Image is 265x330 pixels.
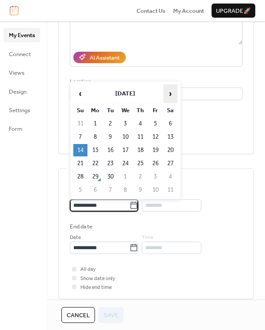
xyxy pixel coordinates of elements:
td: 23 [103,157,117,170]
td: 6 [163,118,178,130]
td: 2 [103,118,117,130]
button: AI Assistant [73,52,126,63]
td: 12 [148,131,163,143]
span: Cancel [67,311,90,320]
span: Date [70,233,81,242]
td: 10 [118,131,132,143]
div: Location [70,77,241,86]
span: Contact Us [136,7,166,15]
span: Hide end time [80,283,112,292]
td: 4 [163,171,178,183]
td: 19 [148,144,163,156]
button: Cancel [61,307,95,323]
span: › [164,85,177,102]
td: 3 [118,118,132,130]
span: ‹ [74,85,87,102]
a: Design [4,84,40,99]
td: 3 [148,171,163,183]
td: 20 [163,144,178,156]
span: Design [9,87,26,96]
div: AI Assistant [90,53,120,62]
td: 22 [88,157,102,170]
a: Contact Us [136,6,166,15]
td: 5 [148,118,163,130]
td: 16 [103,144,117,156]
span: Settings [9,106,30,115]
span: My Account [173,7,204,15]
span: Form [9,125,23,133]
span: All day [80,265,96,274]
td: 26 [148,157,163,170]
div: End date [70,222,92,231]
th: Tu [103,104,117,117]
a: My Events [4,28,40,42]
td: 4 [133,118,148,130]
td: 25 [133,157,148,170]
td: 1 [88,118,102,130]
span: Views [9,68,24,77]
td: 27 [163,157,178,170]
td: 6 [88,184,102,196]
a: Views [4,65,40,80]
span: Upgrade 🚀 [216,7,251,15]
th: [DATE] [88,84,163,103]
th: Su [73,104,87,117]
img: logo [10,6,19,15]
td: 14 [73,144,87,156]
span: Time [142,190,153,199]
td: 13 [163,131,178,143]
td: 10 [148,184,163,196]
span: Time [142,233,153,242]
a: My Account [173,6,204,15]
td: 21 [73,157,87,170]
a: Form [4,121,40,136]
td: 2 [133,171,148,183]
th: We [118,104,132,117]
td: 8 [88,131,102,143]
td: 1 [118,171,132,183]
td: 5 [73,184,87,196]
a: Connect [4,47,40,61]
span: My Events [9,31,35,40]
td: 8 [118,184,132,196]
td: 30 [103,171,117,183]
td: 7 [103,184,117,196]
td: 15 [88,144,102,156]
th: Th [133,104,148,117]
td: 9 [133,184,148,196]
th: Fr [148,104,163,117]
td: 31 [73,118,87,130]
td: 24 [118,157,132,170]
span: Connect [9,50,31,59]
td: 9 [103,131,117,143]
th: Sa [163,104,178,117]
td: 17 [118,144,132,156]
th: Mo [88,104,102,117]
td: 11 [163,184,178,196]
td: 18 [133,144,148,156]
a: Settings [4,103,40,117]
td: 11 [133,131,148,143]
span: Show date only [80,274,115,283]
td: 29 [88,171,102,183]
td: 28 [73,171,87,183]
td: 7 [73,131,87,143]
button: Upgrade🚀 [212,4,255,18]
